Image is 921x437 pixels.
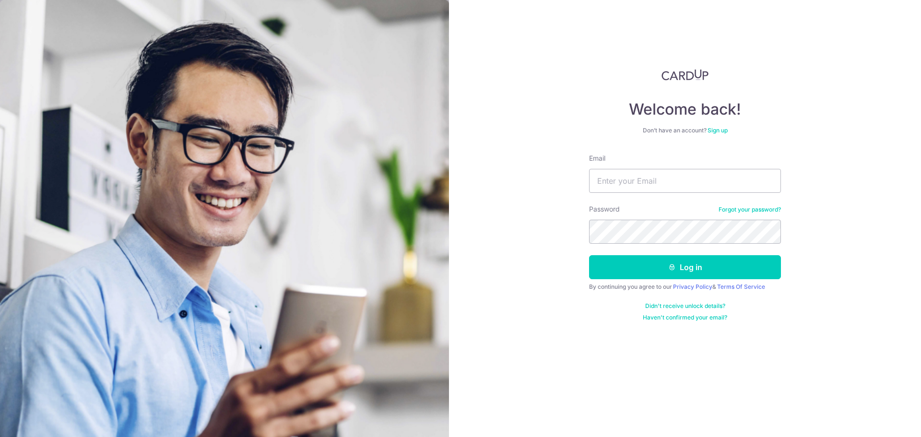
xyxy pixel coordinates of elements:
label: Password [589,204,620,214]
a: Terms Of Service [717,283,765,290]
a: Didn't receive unlock details? [645,302,725,310]
div: By continuing you agree to our & [589,283,781,291]
a: Haven't confirmed your email? [643,314,727,321]
a: Privacy Policy [673,283,712,290]
h4: Welcome back! [589,100,781,119]
label: Email [589,154,605,163]
div: Don’t have an account? [589,127,781,134]
a: Forgot your password? [719,206,781,213]
a: Sign up [708,127,728,134]
button: Log in [589,255,781,279]
img: CardUp Logo [661,69,708,81]
input: Enter your Email [589,169,781,193]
